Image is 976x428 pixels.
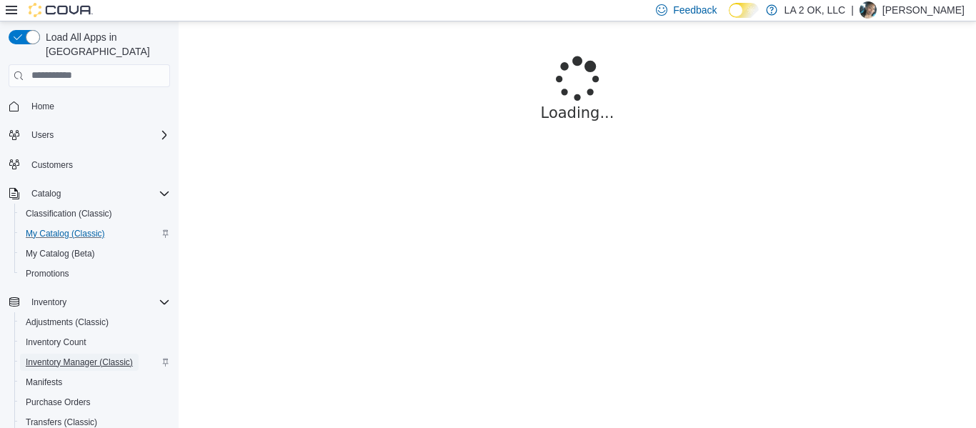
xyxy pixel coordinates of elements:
[26,97,170,115] span: Home
[20,245,101,262] a: My Catalog (Beta)
[14,264,176,284] button: Promotions
[26,377,62,388] span: Manifests
[26,155,170,173] span: Customers
[20,265,75,282] a: Promotions
[14,312,176,332] button: Adjustments (Classic)
[14,352,176,372] button: Inventory Manager (Classic)
[26,208,112,219] span: Classification (Classic)
[26,185,66,202] button: Catalog
[14,224,176,244] button: My Catalog (Classic)
[20,225,111,242] a: My Catalog (Classic)
[14,204,176,224] button: Classification (Classic)
[26,317,109,328] span: Adjustments (Classic)
[20,354,170,371] span: Inventory Manager (Classic)
[20,334,170,351] span: Inventory Count
[20,314,114,331] a: Adjustments (Classic)
[882,1,965,19] p: [PERSON_NAME]
[20,225,170,242] span: My Catalog (Classic)
[20,245,170,262] span: My Catalog (Beta)
[20,334,92,351] a: Inventory Count
[26,337,86,348] span: Inventory Count
[14,332,176,352] button: Inventory Count
[40,30,170,59] span: Load All Apps in [GEOGRAPHIC_DATA]
[31,188,61,199] span: Catalog
[26,228,105,239] span: My Catalog (Classic)
[14,392,176,412] button: Purchase Orders
[26,126,59,144] button: Users
[20,205,118,222] a: Classification (Classic)
[785,1,846,19] p: LA 2 OK, LLC
[14,372,176,392] button: Manifests
[3,96,176,116] button: Home
[26,185,170,202] span: Catalog
[26,156,79,174] a: Customers
[31,101,54,112] span: Home
[26,294,170,311] span: Inventory
[3,184,176,204] button: Catalog
[26,397,91,408] span: Purchase Orders
[20,205,170,222] span: Classification (Classic)
[20,394,170,411] span: Purchase Orders
[26,357,133,368] span: Inventory Manager (Classic)
[673,3,717,17] span: Feedback
[26,126,170,144] span: Users
[3,292,176,312] button: Inventory
[26,294,72,311] button: Inventory
[729,3,759,18] input: Dark Mode
[26,98,60,115] a: Home
[29,3,93,17] img: Cova
[860,1,877,19] div: Ericka J
[3,125,176,145] button: Users
[20,265,170,282] span: Promotions
[20,314,170,331] span: Adjustments (Classic)
[31,297,66,308] span: Inventory
[20,354,139,371] a: Inventory Manager (Classic)
[26,248,95,259] span: My Catalog (Beta)
[20,394,96,411] a: Purchase Orders
[31,129,54,141] span: Users
[20,374,170,391] span: Manifests
[26,268,69,279] span: Promotions
[20,374,68,391] a: Manifests
[851,1,854,19] p: |
[14,244,176,264] button: My Catalog (Beta)
[26,417,97,428] span: Transfers (Classic)
[31,159,73,171] span: Customers
[3,154,176,174] button: Customers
